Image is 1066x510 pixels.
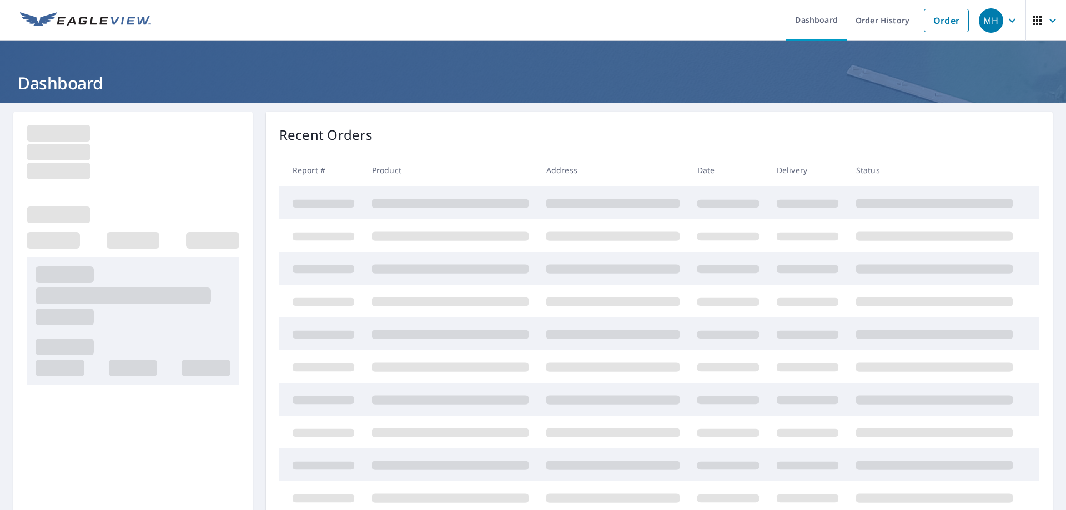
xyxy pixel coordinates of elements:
th: Report # [279,154,363,186]
th: Address [537,154,688,186]
th: Product [363,154,537,186]
th: Delivery [768,154,847,186]
h1: Dashboard [13,72,1053,94]
th: Status [847,154,1022,186]
img: EV Logo [20,12,151,29]
a: Order [924,9,969,32]
div: MH [979,8,1003,33]
th: Date [688,154,768,186]
p: Recent Orders [279,125,373,145]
